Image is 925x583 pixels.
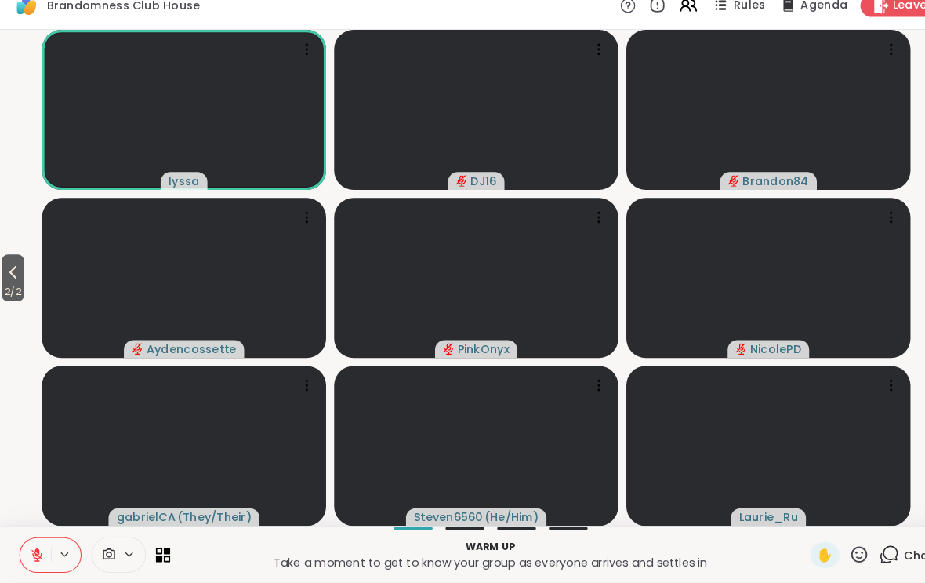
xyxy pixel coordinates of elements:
[457,185,482,201] span: DJ16
[175,556,778,571] p: Take a moment to get to know your group as everyone arrives and settles in
[867,15,900,31] span: Leave
[2,291,24,310] span: 2 / 2
[715,351,726,362] span: audio-muted
[129,351,140,362] span: audio-muted
[793,547,809,566] span: ✋
[114,512,171,527] span: gabrielCA
[470,512,523,527] span: ( He/Him )
[778,15,823,31] span: Agenda
[164,185,194,201] span: lyssa
[172,512,245,527] span: ( They/Their )
[402,512,469,527] span: Steven6560
[143,348,230,364] span: Aydencossette
[721,185,785,201] span: Brandon84
[45,15,194,31] span: Brandomness Club House
[713,15,743,31] span: Rules
[443,188,454,199] span: audio-muted
[430,351,441,362] span: audio-muted
[175,541,778,556] p: Warm up
[13,9,39,36] img: ShareWell Logomark
[729,348,778,364] span: NicolePD
[707,188,718,199] span: audio-muted
[2,264,24,310] button: 2/2
[444,348,495,364] span: PinkOnyx
[878,548,906,564] span: Chat
[718,512,775,527] span: Laurie_Ru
